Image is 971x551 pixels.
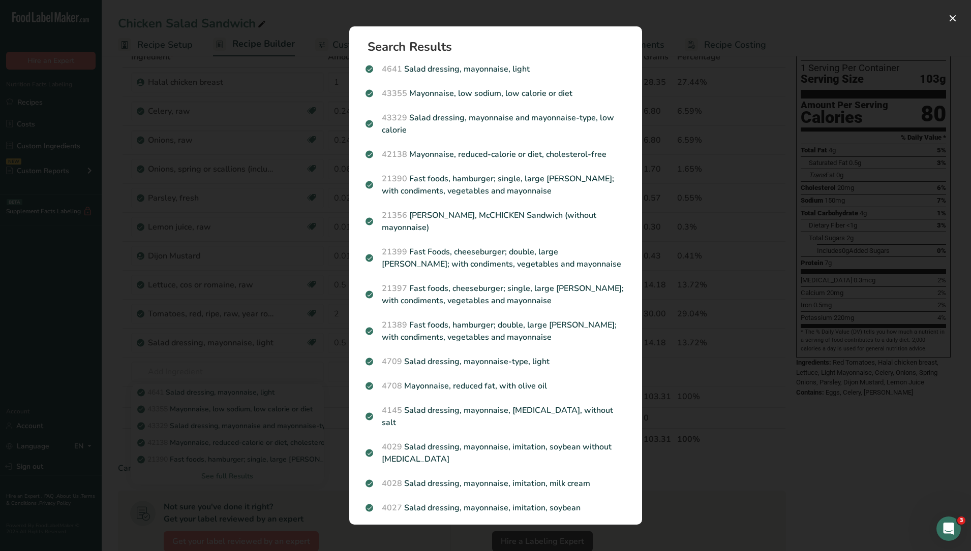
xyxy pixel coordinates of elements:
[382,173,407,184] span: 21390
[382,63,402,75] span: 4641
[366,148,626,160] p: Mayonnaise, reduced-calorie or diet, cholesterol-free
[382,356,402,367] span: 4709
[366,355,626,368] p: Salad dressing, mayonnaise-type, light
[366,173,626,197] p: Fast foods, hamburger; single, large [PERSON_NAME]; with condiments, vegetables and mayonnaise
[382,405,402,416] span: 4145
[382,478,402,489] span: 4028
[366,87,626,100] p: Mayonnaise, low sodium, low calorie or diet
[382,246,407,257] span: 21399
[382,283,407,294] span: 21397
[382,149,407,160] span: 42138
[382,319,407,331] span: 21389
[366,319,626,343] p: Fast foods, hamburger; double, large [PERSON_NAME]; with condiments, vegetables and mayonnaise
[366,246,626,270] p: Fast Foods, cheeseburger; double, large [PERSON_NAME]; with condiments, vegetables and mayonnaise
[366,502,626,514] p: Salad dressing, mayonnaise, imitation, soybean
[366,380,626,392] p: Mayonnaise, reduced fat, with olive oil
[368,41,632,53] h1: Search Results
[366,441,626,465] p: Salad dressing, mayonnaise, imitation, soybean without [MEDICAL_DATA]
[366,112,626,136] p: Salad dressing, mayonnaise and mayonnaise-type, low calorie
[382,441,402,452] span: 4029
[936,516,961,541] iframe: Intercom live chat
[366,209,626,234] p: [PERSON_NAME], McCHICKEN Sandwich (without mayonnaise)
[366,477,626,490] p: Salad dressing, mayonnaise, imitation, milk cream
[366,282,626,307] p: Fast foods, cheeseburger; single, large [PERSON_NAME]; with condiments, vegetables and mayonnaise
[382,502,402,513] span: 4027
[957,516,965,525] span: 3
[382,210,407,221] span: 21356
[366,404,626,429] p: Salad dressing, mayonnaise, [MEDICAL_DATA], without salt
[382,88,407,99] span: 43355
[382,380,402,392] span: 4708
[366,63,626,75] p: Salad dressing, mayonnaise, light
[382,112,407,123] span: 43329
